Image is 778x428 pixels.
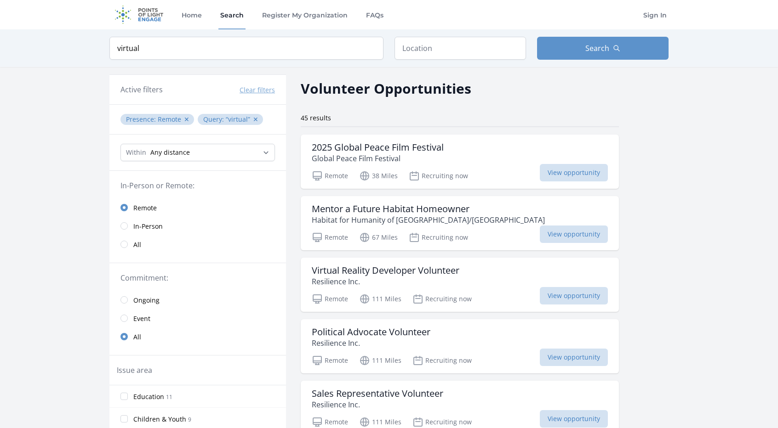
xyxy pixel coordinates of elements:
p: Recruiting now [409,232,468,243]
span: View opportunity [540,349,608,366]
input: Children & Youth 9 [120,415,128,422]
h3: Political Advocate Volunteer [312,327,430,338]
span: Remote [158,115,181,124]
h3: Active filters [120,84,163,95]
p: Resilience Inc. [312,338,430,349]
input: Keyword [109,37,383,60]
a: Event [109,309,286,327]
button: ✕ [184,115,189,124]
p: Remote [312,170,348,181]
button: Search [537,37,669,60]
p: Resilience Inc. [312,399,443,410]
h3: Virtual Reality Developer Volunteer [312,265,459,276]
span: View opportunity [540,164,608,181]
a: All [109,235,286,253]
a: All [109,327,286,346]
input: Education 11 [120,393,128,400]
span: Query : [203,115,226,124]
span: Presence : [126,115,158,124]
p: Resilience Inc. [312,276,459,287]
h2: Volunteer Opportunities [301,78,471,99]
p: 111 Miles [359,293,401,304]
h3: 2025 Global Peace Film Festival [312,142,444,153]
span: View opportunity [540,225,608,243]
span: In-Person [133,222,163,231]
span: Event [133,314,150,323]
a: Ongoing [109,291,286,309]
p: Remote [312,293,348,304]
button: ✕ [253,115,258,124]
p: Remote [312,417,348,428]
h3: Mentor a Future Habitat Homeowner [312,203,545,214]
select: Search Radius [120,144,275,161]
p: 38 Miles [359,170,398,181]
span: 45 results [301,113,331,122]
a: Remote [109,198,286,217]
a: In-Person [109,217,286,235]
p: Remote [312,355,348,366]
a: 2025 Global Peace Film Festival Global Peace Film Festival Remote 38 Miles Recruiting now View op... [301,135,619,189]
span: Ongoing [133,296,160,305]
p: Recruiting now [412,293,472,304]
legend: Commitment: [120,272,275,283]
span: Remote [133,203,157,213]
a: Virtual Reality Developer Volunteer Resilience Inc. Remote 111 Miles Recruiting now View opportunity [301,258,619,312]
p: 111 Miles [359,355,401,366]
q: virtual [226,115,250,124]
p: Global Peace Film Festival [312,153,444,164]
h3: Sales Representative Volunteer [312,388,443,399]
p: 67 Miles [359,232,398,243]
span: All [133,240,141,249]
a: Political Advocate Volunteer Resilience Inc. Remote 111 Miles Recruiting now View opportunity [301,319,619,373]
span: View opportunity [540,287,608,304]
span: All [133,332,141,342]
p: Recruiting now [412,355,472,366]
p: Recruiting now [412,417,472,428]
span: Search [585,43,609,54]
span: View opportunity [540,410,608,428]
span: Education [133,392,164,401]
input: Location [395,37,526,60]
p: Remote [312,232,348,243]
a: Mentor a Future Habitat Homeowner Habitat for Humanity of [GEOGRAPHIC_DATA]/[GEOGRAPHIC_DATA] Rem... [301,196,619,250]
p: Habitat for Humanity of [GEOGRAPHIC_DATA]/[GEOGRAPHIC_DATA] [312,214,545,225]
legend: Issue area [117,365,152,376]
span: 9 [188,416,191,423]
button: Clear filters [240,85,275,95]
p: 111 Miles [359,417,401,428]
span: Children & Youth [133,415,186,424]
span: 11 [166,393,172,401]
legend: In-Person or Remote: [120,180,275,191]
p: Recruiting now [409,170,468,181]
